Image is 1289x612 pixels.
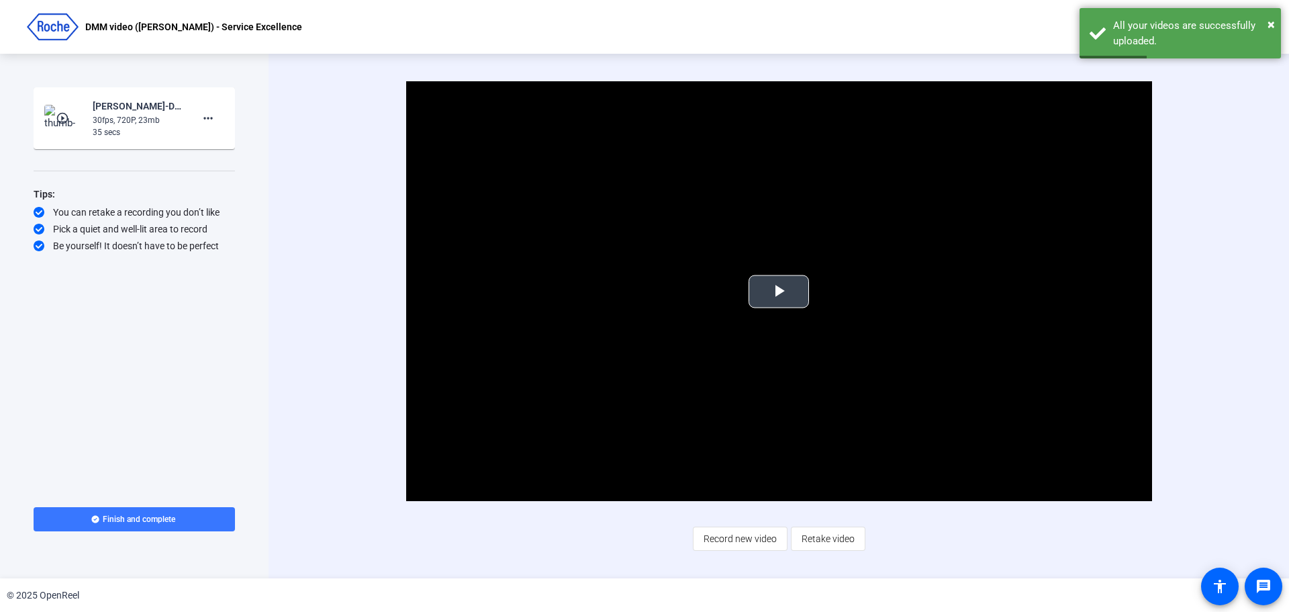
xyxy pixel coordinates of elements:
div: Tips: [34,186,235,202]
p: DMM video ([PERSON_NAME]) - Service Excellence [85,19,302,35]
button: Close [1268,14,1275,34]
span: Retake video [802,526,855,552]
mat-icon: play_circle_outline [56,112,72,125]
div: Be yourself! It doesn’t have to be perfect [34,239,235,253]
div: You can retake a recording you don’t like [34,206,235,219]
button: Record new video [693,527,787,551]
span: × [1268,16,1275,32]
mat-icon: more_horiz [200,110,216,126]
span: Finish and complete [103,514,175,525]
mat-icon: message [1255,578,1272,595]
div: [PERSON_NAME]-DMM video -[PERSON_NAME]- - Service Excelle-DMM video -[PERSON_NAME]- - Service Exc... [93,98,183,114]
img: OpenReel logo [27,13,79,40]
button: Play Video [749,275,809,308]
button: Finish and complete [34,507,235,531]
div: © 2025 OpenReel [7,588,79,603]
div: 35 secs [93,126,183,138]
button: Retake video [791,527,865,551]
div: 30fps, 720P, 23mb [93,114,183,126]
mat-icon: accessibility [1212,578,1228,595]
div: Video Player [406,81,1152,501]
div: Pick a quiet and well-lit area to record [34,222,235,236]
img: thumb-nail [44,105,84,132]
span: Record new video [704,526,777,552]
div: All your videos are successfully uploaded. [1113,18,1271,48]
